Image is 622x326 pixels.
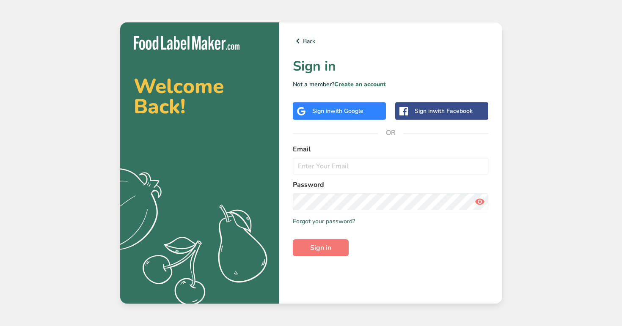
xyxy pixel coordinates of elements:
[293,144,489,154] label: Email
[293,80,489,89] p: Not a member?
[134,76,266,117] h2: Welcome Back!
[310,243,331,253] span: Sign in
[293,158,489,175] input: Enter Your Email
[378,120,403,145] span: OR
[433,107,473,115] span: with Facebook
[293,180,489,190] label: Password
[134,36,239,50] img: Food Label Maker
[293,217,355,226] a: Forgot your password?
[330,107,363,115] span: with Google
[312,107,363,115] div: Sign in
[415,107,473,115] div: Sign in
[334,80,386,88] a: Create an account
[293,239,349,256] button: Sign in
[293,56,489,77] h1: Sign in
[293,36,489,46] a: Back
